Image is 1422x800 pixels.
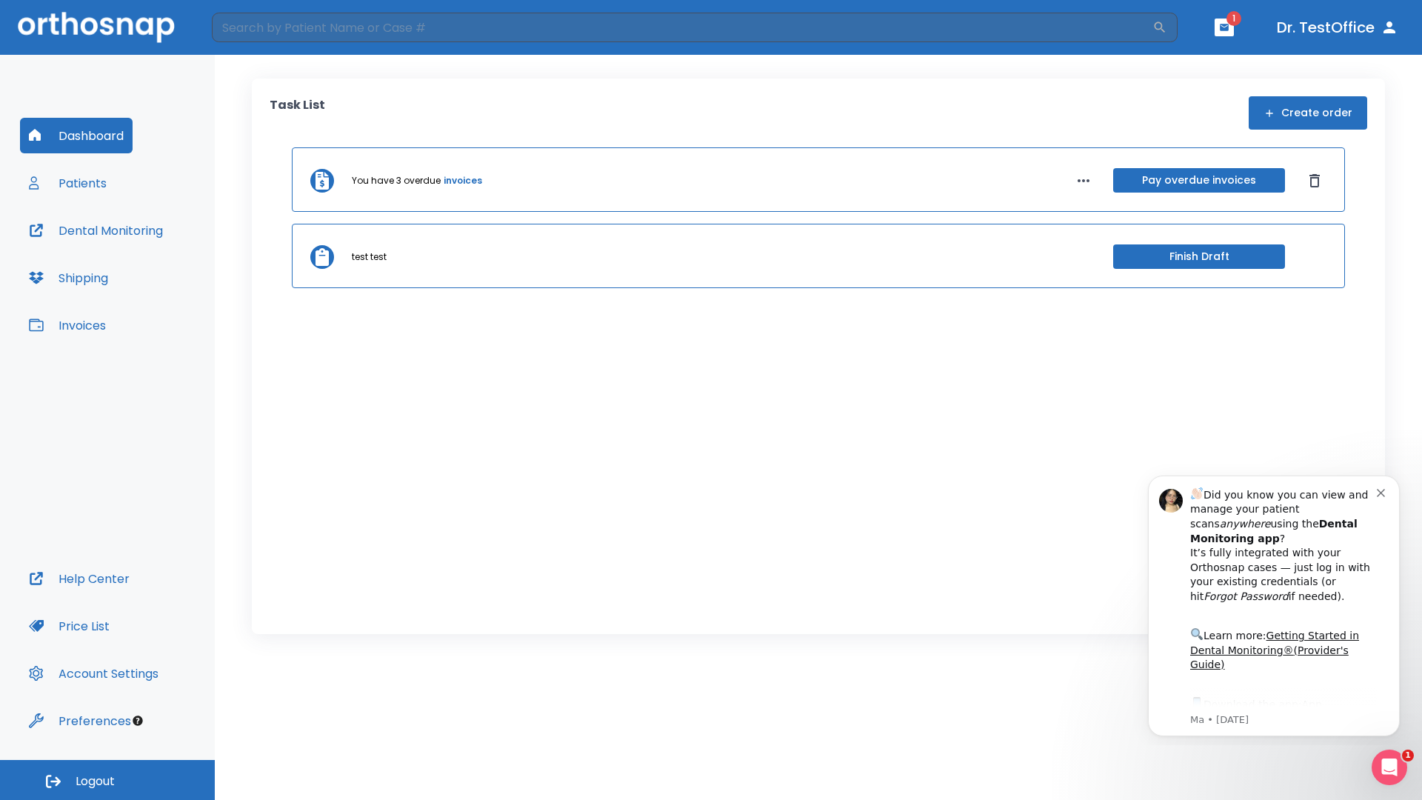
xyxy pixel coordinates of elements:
[1126,462,1422,745] iframe: Intercom notifications message
[1249,96,1367,130] button: Create order
[1372,750,1407,785] iframe: Intercom live chat
[131,714,144,727] div: Tooltip anchor
[1402,750,1414,761] span: 1
[64,236,196,263] a: App Store
[18,12,175,42] img: Orthosnap
[20,165,116,201] button: Patients
[20,561,138,596] button: Help Center
[212,13,1152,42] input: Search by Patient Name or Case #
[270,96,325,130] p: Task List
[64,233,251,308] div: Download the app: | ​ Let us know if you need help getting started!
[64,251,251,264] p: Message from Ma, sent 7w ago
[20,703,140,739] button: Preferences
[1226,11,1241,26] span: 1
[352,174,441,187] p: You have 3 overdue
[20,213,172,248] button: Dental Monitoring
[76,773,115,790] span: Logout
[20,260,117,296] button: Shipping
[1303,169,1326,193] button: Dismiss
[1271,14,1404,41] button: Dr. TestOffice
[444,174,482,187] a: invoices
[1113,244,1285,269] button: Finish Draft
[20,118,133,153] button: Dashboard
[20,656,167,691] button: Account Settings
[1113,168,1285,193] button: Pay overdue invoices
[251,23,263,35] button: Dismiss notification
[20,307,115,343] button: Invoices
[20,608,118,644] button: Price List
[352,250,387,264] p: test test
